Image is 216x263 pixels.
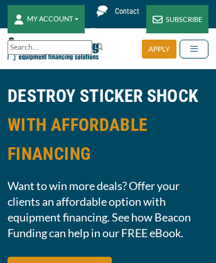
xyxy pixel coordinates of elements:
img: Search [94,42,104,52]
span: Contact Us [91,7,139,35]
button: MY ACCOUNT [8,5,85,33]
span: WITH AFFORDABLE FINANCING [8,111,208,169]
a: Clear search text [79,43,89,53]
a: SUBSCRIBE [146,5,208,33]
span: Want to win more deals? Offer your clients an affordable option with equipment financing. See how... [8,178,208,241]
input: Search [8,40,92,55]
h2: DESTROY STICKER SHOCK [8,82,208,169]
